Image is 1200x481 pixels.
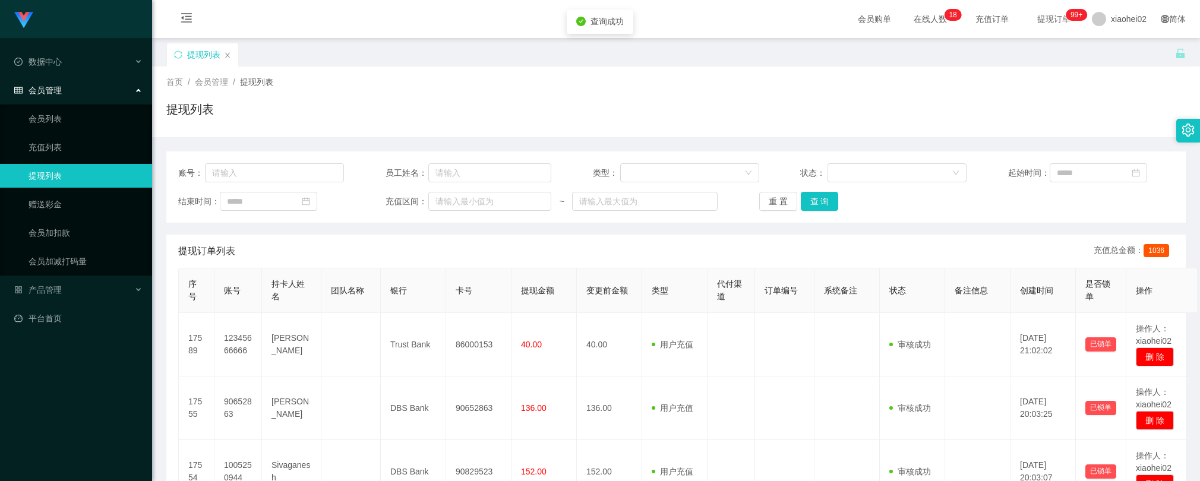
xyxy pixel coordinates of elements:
td: [DATE] 20:03:25 [1010,376,1076,440]
span: 是否锁单 [1085,279,1110,301]
span: 类型： [593,167,620,179]
sup: 975 [1066,9,1087,21]
span: 用户充值 [652,467,693,476]
span: 代付渠道 [717,279,742,301]
td: 12345666666 [214,313,262,376]
span: 员工姓名： [386,167,428,179]
i: 图标: down [952,169,959,178]
i: 图标: menu-fold [166,1,207,39]
span: 银行 [390,286,407,295]
td: DBS Bank [381,376,446,440]
span: ~ [551,195,572,208]
button: 删 除 [1136,347,1174,366]
i: 图标: sync [174,50,182,59]
span: / [233,77,235,87]
td: [DATE] 21:02:02 [1010,313,1076,376]
td: 17555 [179,376,214,440]
h1: 提现列表 [166,100,214,118]
input: 请输入最大值为 [572,192,718,211]
input: 请输入 [205,163,345,182]
span: 查询成功 [590,17,624,26]
button: 已锁单 [1085,401,1116,415]
span: 首页 [166,77,183,87]
i: 图标: table [14,86,23,94]
button: 删 除 [1136,411,1174,430]
span: / [188,77,190,87]
i: 图标: calendar [1132,169,1140,177]
a: 提现列表 [29,164,143,188]
span: 状态 [889,286,906,295]
span: 结束时间： [178,195,220,208]
td: Trust Bank [381,313,446,376]
span: 会员管理 [195,77,228,87]
span: 提现订单列表 [178,244,235,258]
span: 账号： [178,167,205,179]
span: 用户充值 [652,340,693,349]
span: 操作 [1136,286,1152,295]
input: 请输入最小值为 [428,192,551,211]
span: 持卡人姓名 [271,279,305,301]
span: 操作人：xiaohei02 [1136,451,1171,473]
span: 充值订单 [970,15,1015,23]
i: 图标: check-circle-o [14,58,23,66]
p: 1 [949,9,953,21]
td: 40.00 [577,313,642,376]
div: 提现列表 [187,43,220,66]
span: 创建时间 [1020,286,1053,295]
p: 8 [953,9,957,21]
sup: 18 [944,9,961,21]
button: 查 询 [801,192,839,211]
span: 变更前金额 [586,286,628,295]
i: 图标: setting [1182,124,1195,137]
span: 会员管理 [14,86,62,95]
button: 重 置 [759,192,797,211]
a: 会员列表 [29,107,143,131]
i: 图标: appstore-o [14,286,23,294]
span: 152.00 [521,467,547,476]
img: logo.9652507e.png [14,12,33,29]
span: 用户充值 [652,403,693,413]
span: 类型 [652,286,668,295]
span: 136.00 [521,403,547,413]
a: 充值列表 [29,135,143,159]
span: 在线人数 [908,15,953,23]
td: 136.00 [577,376,642,440]
i: 图标: unlock [1175,48,1186,59]
span: 操作人：xiaohei02 [1136,324,1171,346]
i: 图标: close [224,52,231,59]
span: 账号 [224,286,241,295]
span: 审核成功 [889,340,931,349]
a: 会员加减打码量 [29,249,143,273]
i: 图标: global [1161,15,1169,23]
span: 序号 [188,279,197,301]
td: 90652863 [446,376,511,440]
span: 系统备注 [824,286,857,295]
span: 订单编号 [765,286,798,295]
span: 团队名称 [331,286,364,295]
i: 图标: calendar [302,197,310,205]
td: 86000153 [446,313,511,376]
span: 数据中心 [14,57,62,67]
td: 90652863 [214,376,262,440]
input: 请输入 [428,163,551,182]
a: 赠送彩金 [29,192,143,216]
span: 备注信息 [955,286,988,295]
span: 操作人：xiaohei02 [1136,387,1171,409]
span: 提现列表 [240,77,273,87]
span: 提现金额 [521,286,554,295]
a: 会员加扣款 [29,221,143,245]
span: 起始时间： [1008,167,1050,179]
span: 充值区间： [386,195,428,208]
span: 提现订单 [1031,15,1076,23]
span: 产品管理 [14,285,62,295]
i: icon: check-circle [576,17,586,26]
span: 卡号 [456,286,472,295]
div: 充值总金额： [1094,244,1174,258]
a: 图标: dashboard平台首页 [14,306,143,330]
span: 状态： [800,167,827,179]
td: [PERSON_NAME] [262,376,321,440]
span: 审核成功 [889,403,931,413]
span: 审核成功 [889,467,931,476]
span: 1036 [1144,244,1169,257]
td: 17589 [179,313,214,376]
